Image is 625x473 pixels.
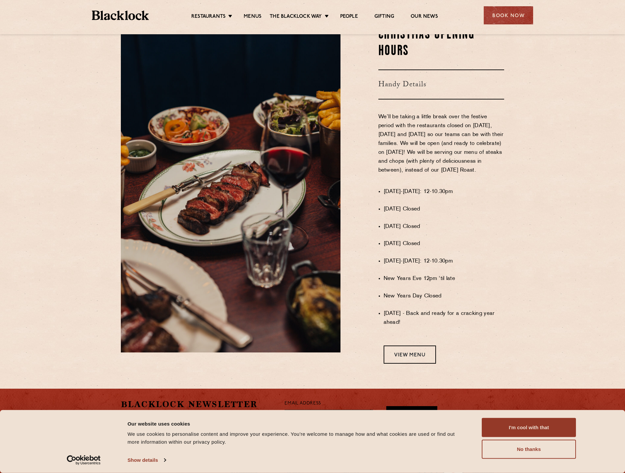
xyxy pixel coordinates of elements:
[92,11,149,20] img: BL_Textured_Logo-footer-cropped.svg
[384,222,504,231] li: [DATE] Closed
[384,205,504,214] li: [DATE] Closed
[411,14,438,21] a: Our News
[384,239,504,248] li: [DATE] Closed
[384,257,504,266] li: [DATE]-[DATE]: 12-10.30pm
[121,399,275,410] h2: Blacklock Newsletter
[340,14,358,21] a: People
[55,455,113,465] a: Usercentrics Cookiebot - opens in a new window
[482,418,576,437] button: I'm cool with that
[384,292,504,301] li: New Years Day Closed
[378,27,504,60] h2: Christmas Opening Hours
[191,14,226,21] a: Restaurants
[374,14,394,21] a: Gifting
[127,430,467,446] div: We use cookies to personalise content and improve your experience. You're welcome to manage how a...
[384,309,504,327] li: [DATE] - Back and ready for a cracking year ahead!
[127,455,166,465] a: Show details
[384,346,436,364] a: View Menu
[127,420,467,428] div: Our website uses cookies
[384,187,504,196] li: [DATE]-[DATE]: 12-10.30pm
[378,113,504,184] p: We’ll be taking a little break over the festive period with the restaurants closed on [DATE], [DA...
[384,274,504,283] li: New Years Eve 12pm 'til late
[270,14,322,21] a: The Blacklock Way
[285,400,321,407] label: Email Address
[482,440,576,459] button: No thanks
[378,70,504,99] h3: Handy Details
[484,6,533,24] div: Book Now
[244,14,261,21] a: Menus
